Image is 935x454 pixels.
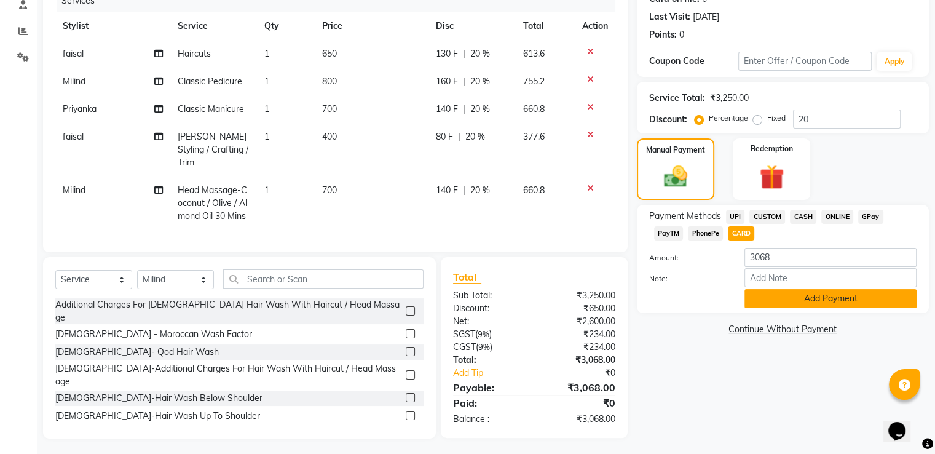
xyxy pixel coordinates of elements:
[470,184,489,197] span: 20 %
[523,48,545,59] span: 613.6
[178,76,242,87] span: Classic Pedicure
[639,323,926,336] a: Continue Without Payment
[575,12,615,40] th: Action
[523,185,545,196] span: 660.8
[435,103,457,116] span: 140 F
[534,413,625,426] div: ₹3,068.00
[744,268,917,287] input: Add Note
[223,269,424,289] input: Search or Scan
[435,184,457,197] span: 140 F
[170,12,257,40] th: Service
[435,47,457,60] span: 130 F
[444,380,534,395] div: Payable:
[55,12,170,40] th: Stylist
[858,210,883,224] span: GPay
[534,315,625,328] div: ₹2,600.00
[654,226,684,241] span: PayTM
[752,162,792,193] img: _gift.svg
[726,210,745,224] span: UPI
[470,47,489,60] span: 20 %
[63,76,85,87] span: Milind
[649,113,687,126] div: Discount:
[646,145,705,156] label: Manual Payment
[657,163,695,190] img: _cash.svg
[322,48,337,59] span: 650
[470,103,489,116] span: 20 %
[728,226,754,241] span: CARD
[55,346,219,359] div: [DEMOGRAPHIC_DATA]- Qod Hair Wash
[523,76,545,87] span: 755.2
[693,10,719,23] div: [DATE]
[883,405,923,442] iframe: chat widget
[738,52,872,71] input: Enter Offer / Coupon Code
[534,380,625,395] div: ₹3,068.00
[315,12,428,40] th: Price
[649,10,690,23] div: Last Visit:
[478,342,490,352] span: 9%
[63,103,97,114] span: Priyanka
[428,12,516,40] th: Disc
[322,131,337,142] span: 400
[744,248,917,267] input: Amount
[709,113,748,124] label: Percentage
[534,289,625,302] div: ₹3,250.00
[523,103,545,114] span: 660.8
[679,28,684,41] div: 0
[749,210,785,224] span: CUSTOM
[534,341,625,354] div: ₹234.00
[63,131,84,142] span: faisal
[516,12,575,40] th: Total
[649,210,721,223] span: Payment Methods
[444,328,534,341] div: ( )
[790,210,816,224] span: CASH
[264,76,269,87] span: 1
[444,367,549,380] a: Add Tip
[444,315,534,328] div: Net:
[257,12,315,40] th: Qty
[264,131,269,142] span: 1
[478,329,489,339] span: 9%
[534,396,625,410] div: ₹0
[178,103,244,114] span: Classic Manicure
[534,354,625,367] div: ₹3,068.00
[435,130,452,143] span: 80 F
[178,185,247,221] span: Head Massage-Coconut / Olive / Almond Oil 30 Mins
[178,48,211,59] span: Haircuts
[649,55,738,68] div: Coupon Code
[640,273,735,284] label: Note:
[55,328,252,341] div: [DEMOGRAPHIC_DATA] - Moroccan Wash Factor
[322,103,337,114] span: 700
[264,48,269,59] span: 1
[470,75,489,88] span: 20 %
[444,341,534,354] div: ( )
[444,413,534,426] div: Balance :
[264,185,269,196] span: 1
[767,113,786,124] label: Fixed
[453,271,481,284] span: Total
[523,131,545,142] span: 377.6
[877,52,912,71] button: Apply
[444,302,534,315] div: Discount:
[55,298,401,324] div: Additional Charges For [DEMOGRAPHIC_DATA] Hair Wash With Haircut / Head Massage
[178,131,248,168] span: [PERSON_NAME] Styling / Crafting / Trim
[322,185,337,196] span: 700
[462,75,465,88] span: |
[457,130,460,143] span: |
[688,226,723,241] span: PhonePe
[63,185,85,196] span: Milind
[322,76,337,87] span: 800
[462,47,465,60] span: |
[465,130,484,143] span: 20 %
[444,354,534,367] div: Total:
[710,92,749,105] div: ₹3,250.00
[435,75,457,88] span: 160 F
[462,184,465,197] span: |
[462,103,465,116] span: |
[444,289,534,302] div: Sub Total:
[453,341,476,352] span: CGST
[55,410,260,423] div: [DEMOGRAPHIC_DATA]-Hair Wash Up To Shoulder
[453,329,475,340] span: SGST
[821,210,853,224] span: ONLINE
[55,362,401,388] div: [DEMOGRAPHIC_DATA]-Additional Charges For Hair Wash With Haircut / Head Massage
[534,328,625,341] div: ₹234.00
